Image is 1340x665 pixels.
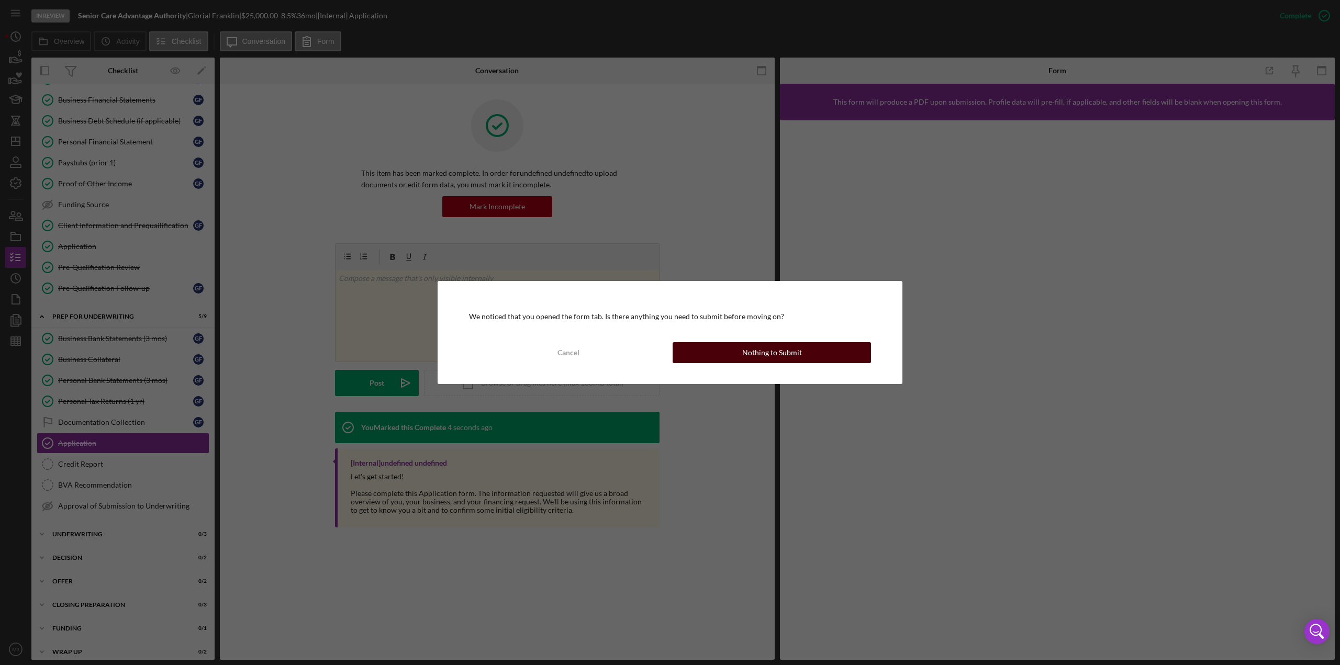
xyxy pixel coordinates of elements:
button: Cancel [469,342,667,363]
button: Nothing to Submit [673,342,871,363]
div: We noticed that you opened the form tab. Is there anything you need to submit before moving on? [469,312,871,321]
div: Nothing to Submit [742,342,802,363]
div: Cancel [557,342,579,363]
div: Open Intercom Messenger [1304,619,1330,644]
